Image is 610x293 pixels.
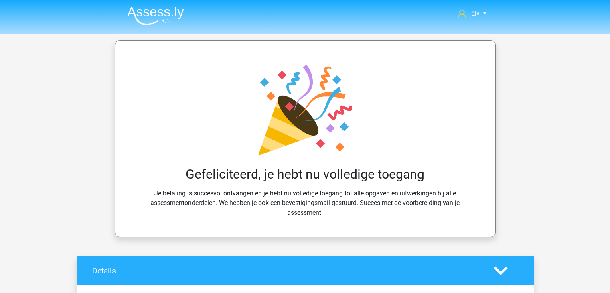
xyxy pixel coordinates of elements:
[471,10,480,17] span: Elv
[134,60,476,217] div: Je betaling is succesvol ontvangen en je hebt nu volledige toegang tot alle opgaven en uitwerking...
[138,167,473,182] h2: Gefeliciteerd, je hebt nu volledige toegang
[454,9,489,18] a: Elv
[127,6,184,25] img: Assessly
[92,266,482,275] h4: Details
